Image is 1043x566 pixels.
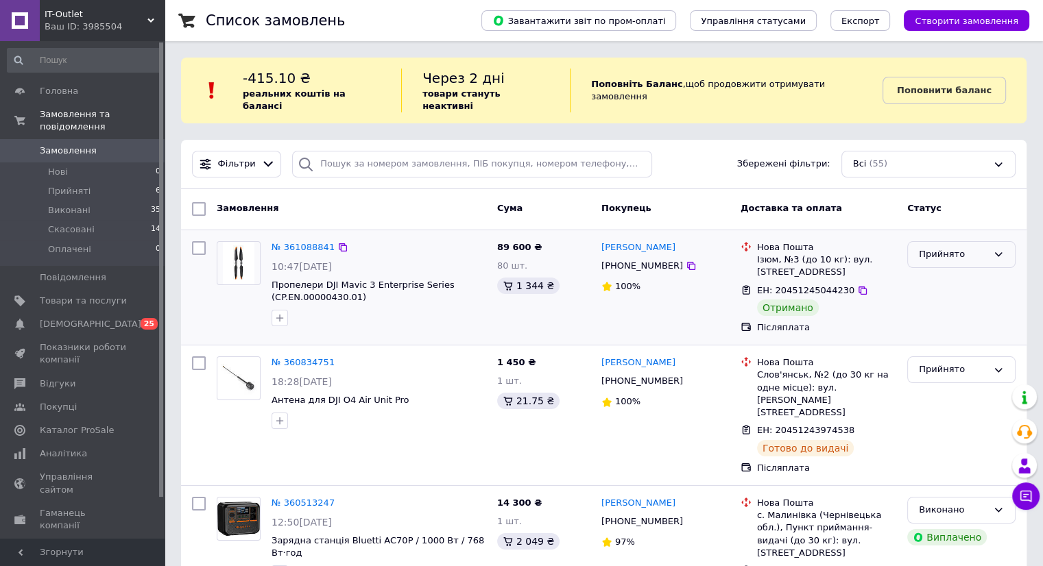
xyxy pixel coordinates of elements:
[741,203,842,213] span: Доставка та оплата
[1012,482,1040,510] button: Чат з покупцем
[757,241,896,254] div: Нова Пошта
[601,241,675,254] a: [PERSON_NAME]
[40,295,127,307] span: Товари та послуги
[272,376,332,387] span: 18:28[DATE]
[757,321,896,334] div: Післяплата
[497,203,523,213] span: Cума
[272,357,335,367] a: № 360834751
[757,299,819,316] div: Отримано
[202,80,222,101] img: :exclamation:
[40,401,77,413] span: Покупці
[757,254,896,278] div: Ізюм, №3 (до 10 кг): вул. [STREET_ADDRESS]
[601,203,651,213] span: Покупець
[497,242,542,252] span: 89 600 ₴
[497,516,522,526] span: 1 шт.
[757,509,896,559] div: с. Малинівка (Чернівецька обл.), Пункт приймання-видачі (до 30 кг): вул. [STREET_ADDRESS]
[272,497,335,508] a: № 360513247
[40,318,141,330] span: [DEMOGRAPHIC_DATA]
[615,396,640,406] span: 100%
[615,281,640,291] span: 100%
[218,158,256,171] span: Фільтри
[481,10,676,31] button: Завантажити звіт по пром-оплаті
[48,204,91,217] span: Виконані
[757,356,896,369] div: Нова Пошта
[757,497,896,509] div: Нова Пошта
[570,69,883,112] div: , щоб продовжити отримувати замовлення
[497,278,560,294] div: 1 344 ₴
[217,497,261,541] a: Фото товару
[701,16,806,26] span: Управління статусами
[919,503,987,517] div: Виконано
[907,203,942,213] span: Статус
[40,424,114,436] span: Каталог ProSale
[243,70,311,86] span: -415.10 ₴
[156,166,160,178] span: 0
[904,10,1029,31] button: Створити замовлення
[615,537,635,547] span: 97%
[757,285,854,295] span: ЕН: 20451245044230
[601,497,675,510] a: [PERSON_NAME]
[907,529,987,545] div: Виплачено
[919,247,987,262] div: Прийнято
[206,12,345,29] h1: Список замовлень
[217,502,260,536] img: Фото товару
[422,70,505,86] span: Через 2 дні
[497,260,527,271] span: 80 шт.
[45,8,147,21] span: IT-Outlet
[422,88,501,111] b: товари стануть неактивні
[40,271,106,284] span: Повідомлення
[40,108,165,133] span: Замовлення та повідомлення
[497,357,536,367] span: 1 450 ₴
[591,79,682,89] b: Поповніть Баланс
[48,166,68,178] span: Нові
[883,77,1006,104] a: Поповнити баланс
[151,223,160,236] span: 14
[497,376,522,386] span: 1 шт.
[599,372,686,390] div: [PHONE_NUMBER]
[497,393,560,409] div: 21.75 ₴
[897,85,992,95] b: Поповнити баланс
[830,10,891,31] button: Експорт
[40,378,75,390] span: Відгуки
[272,535,484,558] a: Зарядна станція Bluetti AC70P / 1000 Вт / 768 Вт·год
[45,21,165,33] div: Ваш ID: 3985504
[48,185,91,197] span: Прийняті
[869,158,887,169] span: (55)
[272,395,409,405] a: Антена для DJI O4 Air Unit Pro
[40,471,127,495] span: Управління сайтом
[217,241,261,285] a: Фото товару
[48,243,91,256] span: Оплачені
[292,151,652,177] input: Пошук за номером замовлення, ПІБ покупця, номером телефону, Email, номером накладної
[151,204,160,217] span: 35
[272,242,335,252] a: № 361088841
[141,318,158,330] span: 25
[156,185,160,197] span: 6
[272,261,332,272] span: 10:47[DATE]
[40,145,97,157] span: Замовлення
[757,369,896,419] div: Слов'янськ, №2 (до 30 кг на одне місце): вул. [PERSON_NAME][STREET_ADDRESS]
[915,16,1018,26] span: Створити замовлення
[40,447,87,460] span: Аналітика
[217,356,261,400] a: Фото товару
[601,356,675,369] a: [PERSON_NAME]
[737,158,830,171] span: Збережені фільтри:
[217,203,278,213] span: Замовлення
[890,15,1029,25] a: Створити замовлення
[919,362,987,377] div: Прийнято
[223,242,254,284] img: Фото товару
[757,425,854,435] span: ЕН: 20451243974538
[272,517,332,528] span: 12:50[DATE]
[757,462,896,474] div: Післяплата
[272,280,455,303] a: Пропелери DJI Mavic 3 Enterprise Series (CP.EN.00000430.01)
[599,257,686,275] div: [PHONE_NUMBER]
[156,243,160,256] span: 0
[841,16,880,26] span: Експорт
[221,357,257,399] img: Фото товару
[7,48,162,73] input: Пошук
[48,223,95,236] span: Скасовані
[492,14,665,27] span: Завантажити звіт по пром-оплаті
[40,85,78,97] span: Головна
[497,533,560,550] div: 2 049 ₴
